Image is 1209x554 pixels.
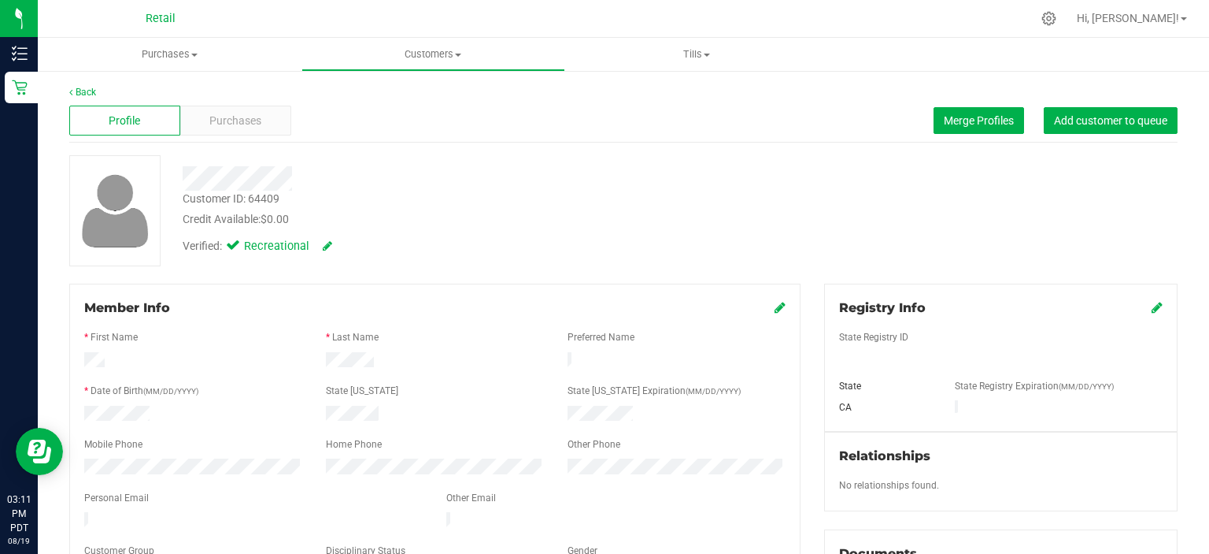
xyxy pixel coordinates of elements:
[839,330,908,344] label: State Registry ID
[84,300,170,315] span: Member Info
[1044,107,1178,134] button: Add customer to queue
[566,47,828,61] span: Tills
[934,107,1024,134] button: Merge Profiles
[209,113,261,129] span: Purchases
[839,300,926,315] span: Registry Info
[302,47,564,61] span: Customers
[143,387,198,396] span: (MM/DD/YYYY)
[16,428,63,475] iframe: Resource center
[12,80,28,95] inline-svg: Retail
[38,38,301,71] a: Purchases
[446,491,496,505] label: Other Email
[326,384,398,398] label: State [US_STATE]
[244,238,307,255] span: Recreational
[839,448,930,463] span: Relationships
[568,384,741,398] label: State [US_STATE] Expiration
[827,379,943,393] div: State
[1059,382,1114,391] span: (MM/DD/YYYY)
[12,46,28,61] inline-svg: Inventory
[1039,11,1059,26] div: Manage settings
[38,47,301,61] span: Purchases
[565,38,829,71] a: Tills
[686,387,741,396] span: (MM/DD/YYYY)
[84,437,142,452] label: Mobile Phone
[183,191,279,207] div: Customer ID: 64409
[944,114,1014,127] span: Merge Profiles
[839,478,939,493] label: No relationships found.
[183,211,725,228] div: Credit Available:
[827,400,943,415] div: CA
[568,330,634,344] label: Preferred Name
[955,379,1114,393] label: State Registry Expiration
[7,493,31,535] p: 03:11 PM PDT
[109,113,140,129] span: Profile
[146,12,176,25] span: Retail
[84,491,149,505] label: Personal Email
[568,437,620,452] label: Other Phone
[183,238,332,255] div: Verified:
[261,213,289,225] span: $0.00
[69,87,96,98] a: Back
[326,437,382,452] label: Home Phone
[91,384,198,398] label: Date of Birth
[74,170,157,251] img: user-icon.png
[1077,12,1179,24] span: Hi, [PERSON_NAME]!
[332,330,379,344] label: Last Name
[7,535,31,547] p: 08/19
[1054,114,1167,127] span: Add customer to queue
[301,38,565,71] a: Customers
[91,330,138,344] label: First Name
